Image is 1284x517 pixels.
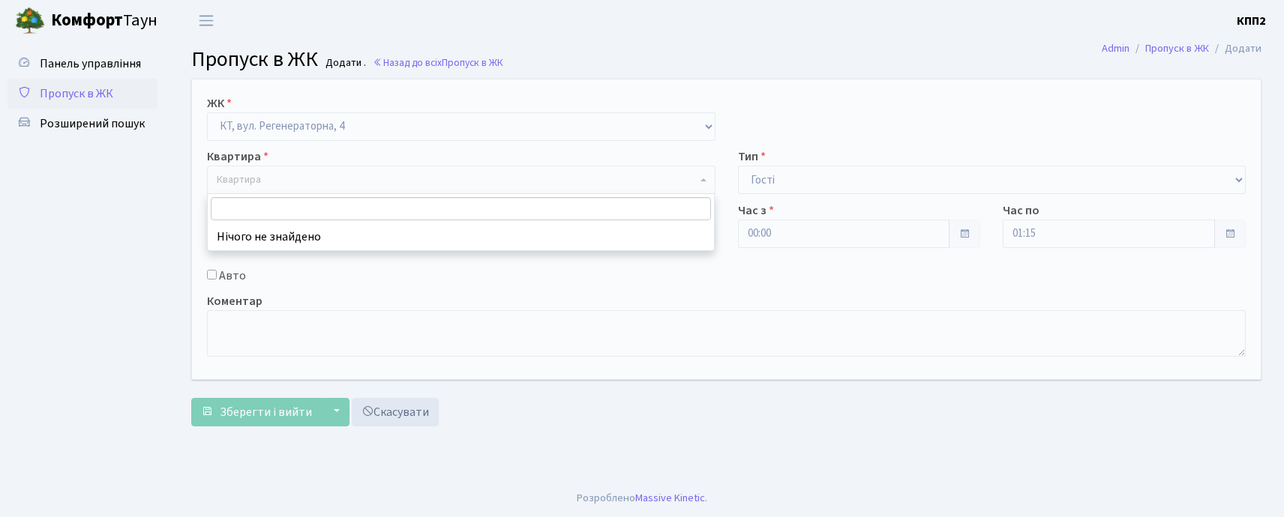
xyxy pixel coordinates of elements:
[738,148,766,166] label: Тип
[352,398,439,426] a: Скасувати
[7,49,157,79] a: Панель управління
[40,85,113,102] span: Пропуск в ЖК
[220,404,312,420] span: Зберегти і вийти
[442,55,503,70] span: Пропуск в ЖК
[191,44,318,74] span: Пропуск в ЖК
[15,6,45,36] img: logo.png
[208,223,714,250] li: Нічого не знайдено
[738,202,774,220] label: Час з
[40,115,145,132] span: Розширений пошук
[219,267,246,285] label: Авто
[1237,13,1266,29] b: КПП2
[7,79,157,109] a: Пропуск в ЖК
[207,292,262,310] label: Коментар
[1102,40,1129,56] a: Admin
[1209,40,1261,57] li: Додати
[1145,40,1209,56] a: Пропуск в ЖК
[635,490,705,506] a: Massive Kinetic
[191,398,322,426] button: Зберегти і вийти
[577,490,707,507] div: Розроблено .
[7,109,157,139] a: Розширений пошук
[217,172,261,187] span: Квартира
[322,57,366,70] small: Додати .
[1237,12,1266,30] a: КПП2
[187,8,225,33] button: Переключити навігацію
[51,8,123,32] b: Комфорт
[207,148,268,166] label: Квартира
[373,55,503,70] a: Назад до всіхПропуск в ЖК
[207,94,232,112] label: ЖК
[1003,202,1039,220] label: Час по
[51,8,157,34] span: Таун
[1079,33,1284,64] nav: breadcrumb
[40,55,141,72] span: Панель управління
